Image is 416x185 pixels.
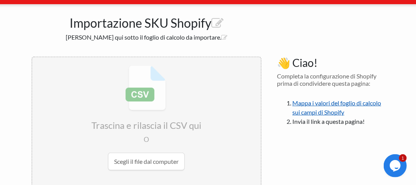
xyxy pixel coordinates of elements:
[277,72,376,87] font: Completa la configurazione di Shopify prima di condividere questa pagina:
[384,154,408,177] iframe: widget di chat
[277,56,318,69] font: 👋 Ciao!
[70,15,211,30] font: Importazione SKU Shopify
[292,99,381,116] a: Mappa i valori del foglio di calcolo sui campi di Shopify
[66,33,221,41] font: [PERSON_NAME] qui sotto il foglio di calcolo da importare.
[292,118,365,125] font: Invia il link a questa pagina!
